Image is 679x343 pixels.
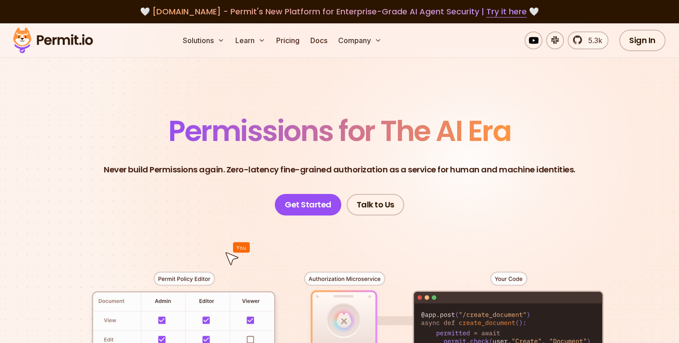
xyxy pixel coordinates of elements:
[568,31,608,49] a: 5.3k
[22,5,657,18] div: 🤍 🤍
[335,31,385,49] button: Company
[104,163,575,176] p: Never build Permissions again. Zero-latency fine-grained authorization as a service for human and...
[232,31,269,49] button: Learn
[273,31,303,49] a: Pricing
[275,194,341,215] a: Get Started
[486,6,527,18] a: Try it here
[9,25,97,56] img: Permit logo
[168,111,511,151] span: Permissions for The AI Era
[179,31,228,49] button: Solutions
[619,30,666,51] a: Sign In
[307,31,331,49] a: Docs
[152,6,527,17] span: [DOMAIN_NAME] - Permit's New Platform for Enterprise-Grade AI Agent Security |
[347,194,404,215] a: Talk to Us
[583,35,602,46] span: 5.3k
